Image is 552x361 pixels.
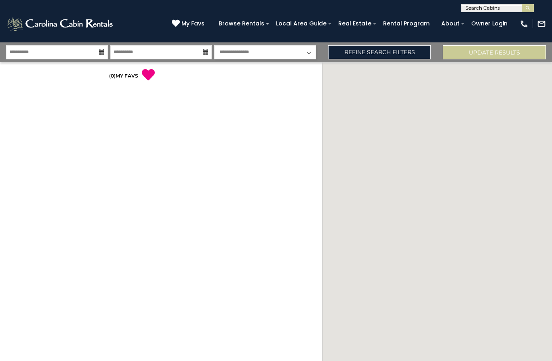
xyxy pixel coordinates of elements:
a: (0)MY FAVS [109,73,138,79]
a: Real Estate [334,17,375,30]
a: Refine Search Filters [328,45,431,59]
a: About [437,17,464,30]
a: Local Area Guide [272,17,331,30]
span: My Favs [181,19,204,28]
a: Browse Rentals [215,17,268,30]
img: White-1-2.png [6,16,115,32]
span: 0 [111,73,114,79]
a: Owner Login [467,17,512,30]
img: mail-regular-white.png [537,19,546,28]
a: Rental Program [379,17,434,30]
img: phone-regular-white.png [520,19,529,28]
span: ( ) [109,73,116,79]
a: My Favs [172,19,206,28]
button: Update Results [443,45,546,59]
